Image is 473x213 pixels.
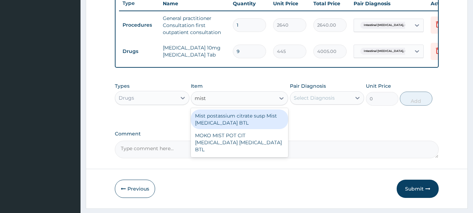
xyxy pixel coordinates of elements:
td: Procedures [119,19,159,32]
button: Previous [115,180,155,198]
div: Drugs [119,94,134,101]
button: Add [400,92,432,106]
td: [MEDICAL_DATA] 10mg [MEDICAL_DATA] Tab [159,41,229,62]
label: Types [115,83,130,89]
span: Intestinal [MEDICAL_DATA], unsp... [360,48,417,55]
button: Submit [397,180,439,198]
label: Unit Price [366,82,391,89]
label: Comment [115,131,439,137]
label: Pair Diagnosis [290,82,326,89]
td: Drugs [119,45,159,58]
label: Item [191,82,203,89]
div: MOKO MIST POT CIT [MEDICAL_DATA] [MEDICAL_DATA] BTL [191,129,288,156]
div: Mist postassium citrate susp Mist [MEDICAL_DATA] BTL [191,109,288,129]
td: General practitioner Consultation first outpatient consultation [159,11,229,39]
span: Intestinal [MEDICAL_DATA], unsp... [360,22,417,29]
div: Select Diagnosis [294,94,335,101]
